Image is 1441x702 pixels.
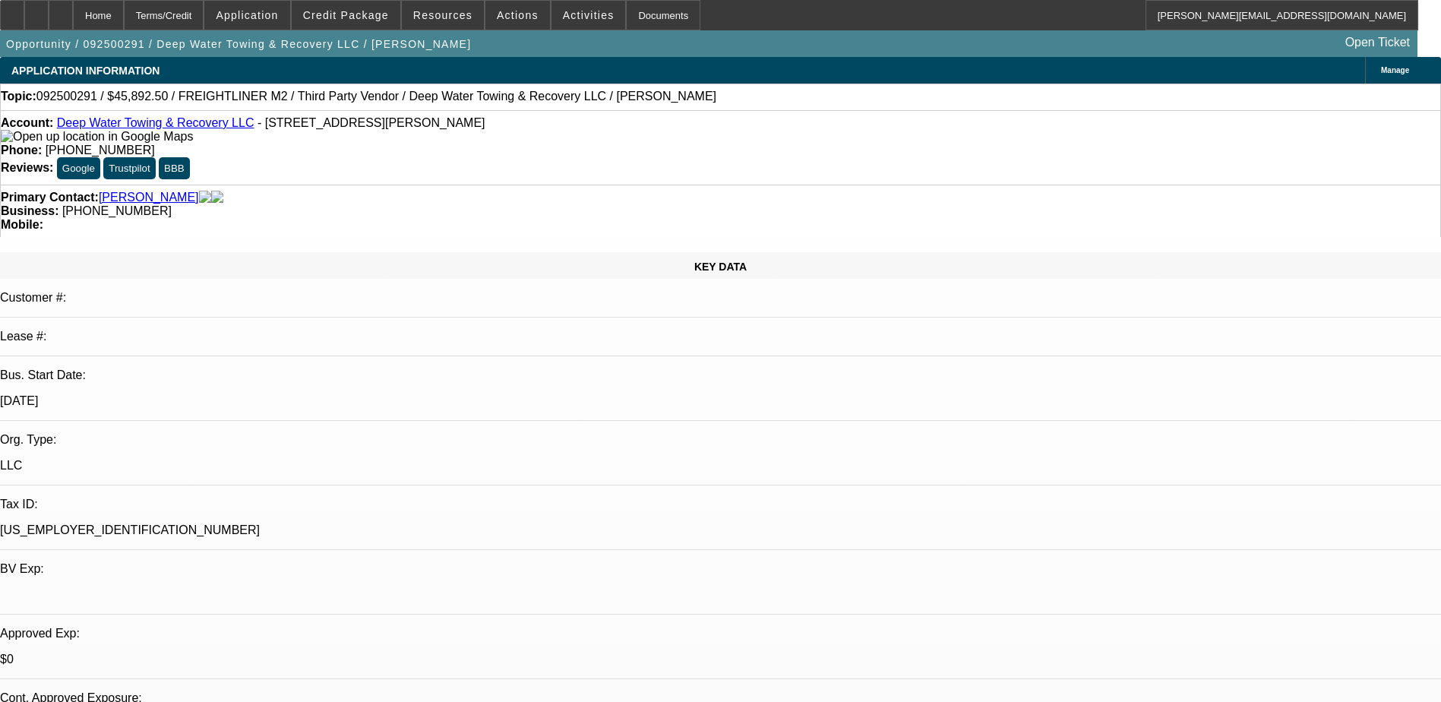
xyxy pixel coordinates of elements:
img: facebook-icon.png [199,191,211,204]
span: KEY DATA [694,261,747,273]
strong: Topic: [1,90,36,103]
span: Resources [413,9,472,21]
button: Credit Package [292,1,400,30]
a: Deep Water Towing & Recovery LLC [57,116,254,129]
button: Application [204,1,289,30]
button: Resources [402,1,484,30]
a: Open Ticket [1339,30,1416,55]
span: [PHONE_NUMBER] [62,204,172,217]
a: View Google Maps [1,130,193,143]
span: Opportunity / 092500291 / Deep Water Towing & Recovery LLC / [PERSON_NAME] [6,38,471,50]
a: [PERSON_NAME] [99,191,199,204]
span: 092500291 / $45,892.50 / FREIGHTLINER M2 / Third Party Vendor / Deep Water Towing & Recovery LLC ... [36,90,716,103]
span: APPLICATION INFORMATION [11,65,160,77]
strong: Mobile: [1,218,43,231]
strong: Reviews: [1,161,53,174]
span: Actions [497,9,539,21]
span: [PHONE_NUMBER] [46,144,155,157]
strong: Account: [1,116,53,129]
strong: Business: [1,204,58,217]
button: Activities [551,1,626,30]
span: - [STREET_ADDRESS][PERSON_NAME] [258,116,485,129]
button: BBB [159,157,190,179]
img: linkedin-icon.png [211,191,223,204]
span: Application [216,9,278,21]
span: Credit Package [303,9,389,21]
button: Actions [485,1,550,30]
img: Open up location in Google Maps [1,130,193,144]
strong: Phone: [1,144,42,157]
span: Manage [1381,66,1409,74]
strong: Primary Contact: [1,191,99,204]
button: Trustpilot [103,157,155,179]
span: Activities [563,9,615,21]
button: Google [57,157,100,179]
